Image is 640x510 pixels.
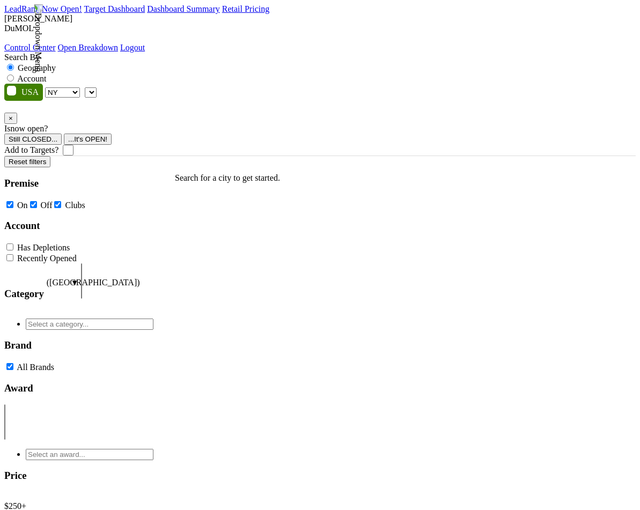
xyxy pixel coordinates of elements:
[17,254,77,263] label: Recently Opened
[4,382,153,394] h3: Award
[64,134,112,145] button: ...It's OPEN!
[4,53,40,62] span: Search By
[42,4,82,13] a: Now Open!
[4,14,636,24] div: [PERSON_NAME]
[4,134,62,145] button: Still CLOSED...
[4,156,50,167] button: Reset filters
[17,74,46,83] label: Account
[4,113,17,124] button: Close
[84,4,145,13] a: Target Dashboard
[4,470,153,482] h3: Price
[4,43,145,53] div: Dropdown Menu
[17,363,54,372] label: All Brands
[4,288,44,300] h3: Category
[147,4,220,13] a: Dashboard Summary
[4,4,40,13] a: LeadRank
[47,278,68,309] span: ([GEOGRAPHIC_DATA])
[9,114,13,122] span: ×
[4,24,34,33] span: DuMOL
[4,145,58,155] label: Add to Targets?
[17,201,28,210] label: On
[17,243,70,252] label: Has Depletions
[4,43,56,52] a: Control Center
[26,319,153,330] input: Select a category...
[33,4,43,72] img: Dropdown Menu
[41,201,53,210] label: Off
[4,178,153,189] h3: Premise
[4,220,153,232] h3: Account
[4,124,636,134] div: Is now open?
[26,449,153,460] input: Select an award...
[18,63,56,72] label: Geography
[4,339,153,351] h3: Brand
[71,278,79,287] span: ▼
[120,43,145,52] a: Logout
[222,4,269,13] a: Retail Pricing
[58,43,118,52] a: Open Breakdown
[65,201,85,210] label: Clubs
[175,173,280,183] p: Search for a city to get started.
